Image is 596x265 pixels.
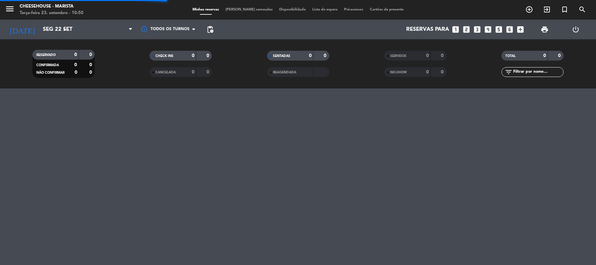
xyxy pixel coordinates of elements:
span: [PERSON_NAME] semeadas [222,8,276,11]
i: exit_to_app [543,6,551,13]
i: looks_4 [484,25,492,34]
strong: 0 [89,70,93,75]
strong: 0 [426,53,429,58]
i: looks_3 [473,25,481,34]
i: filter_list [505,68,513,76]
span: RESERVADO [36,53,56,57]
strong: 0 [74,52,77,57]
i: looks_two [462,25,471,34]
span: SERVIDOS [390,54,406,58]
strong: 0 [441,53,445,58]
strong: 0 [192,70,194,74]
strong: 0 [75,70,77,75]
strong: 0 [324,53,328,58]
span: NÃO CONFIRMAR [36,71,64,74]
div: LOG OUT [560,20,591,39]
i: looks_5 [495,25,503,34]
div: Cheesehouse - Marista [20,3,83,10]
i: turned_in_not [561,6,569,13]
strong: 0 [89,52,93,57]
span: Reservas para [406,27,449,33]
span: REAGENDADA [273,71,296,74]
span: NO-SHOW [390,71,407,74]
strong: 0 [89,63,93,67]
div: Terça-feira 23. setembro - 10:50 [20,10,83,16]
strong: 0 [558,53,562,58]
strong: 0 [309,53,312,58]
span: Lista de espera [309,8,341,11]
i: looks_one [451,25,460,34]
i: [DATE] [5,22,40,37]
i: arrow_drop_down [61,26,69,33]
span: Disponibilidade [276,8,309,11]
span: Minhas reservas [189,8,222,11]
strong: 0 [426,70,429,74]
strong: 0 [74,63,77,67]
input: Filtrar por nome... [513,68,563,76]
strong: 0 [441,70,445,74]
i: looks_6 [505,25,514,34]
i: add_box [516,25,525,34]
i: power_settings_new [572,26,580,33]
span: TOTAL [505,54,515,58]
span: Pré-acessos [341,8,367,11]
span: CONFIRMADA [36,64,59,67]
span: CANCELADA [155,71,176,74]
i: search [578,6,586,13]
i: menu [5,4,15,14]
strong: 0 [207,70,210,74]
span: print [541,26,549,33]
span: CHECK INS [155,54,173,58]
span: SENTADAS [273,54,290,58]
span: pending_actions [206,26,214,33]
button: menu [5,4,15,16]
strong: 0 [207,53,210,58]
i: add_circle_outline [525,6,533,13]
strong: 0 [192,53,194,58]
strong: 0 [543,53,546,58]
span: Cartões de presente [367,8,407,11]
